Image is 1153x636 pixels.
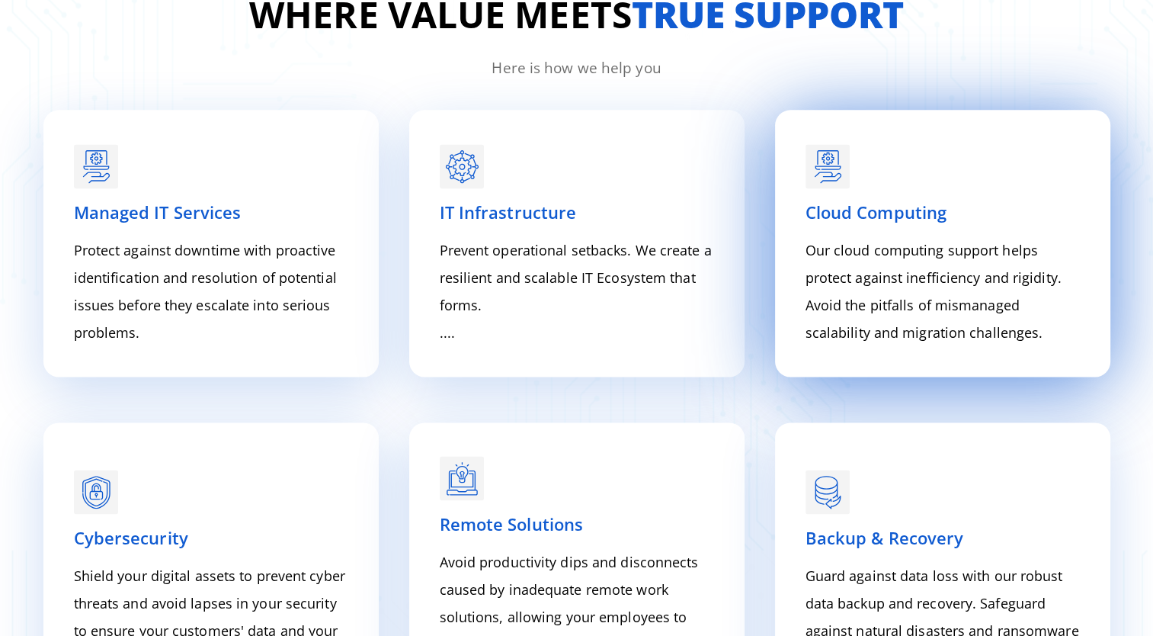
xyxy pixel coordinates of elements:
p: Here is how we help you [28,57,1126,79]
p: Protect against downtime with proactive identification and resolution of potential issues before ... [74,236,348,346]
p: Prevent operational setbacks. We create a resilient and scalable IT Ecosystem that forms. .... [440,236,714,346]
span: Cloud Computing [805,201,947,223]
p: Our cloud computing support helps protect against inefficiency and rigidity. Avoid the pitfalls o... [805,236,1080,346]
span: Managed IT Services [74,201,242,223]
span: Backup & Recovery [805,526,964,549]
span: Cybersecurity [74,526,188,549]
span: IT Infrastructure [440,201,577,223]
span: Remote Solutions [440,512,584,535]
